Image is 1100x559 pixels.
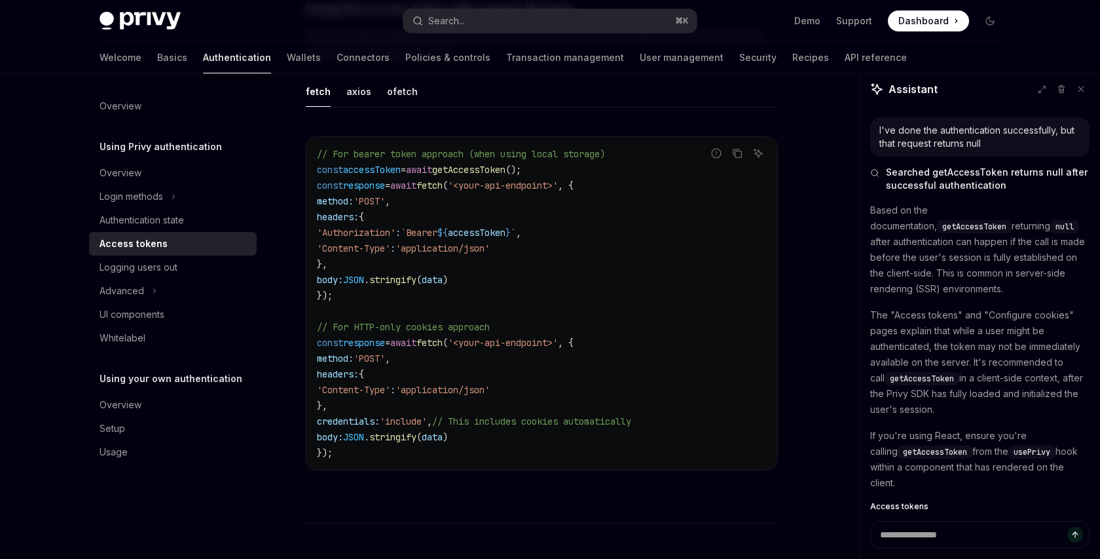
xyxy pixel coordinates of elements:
[395,242,490,254] span: 'application/json'
[89,393,257,417] a: Overview
[317,258,327,270] span: },
[343,337,385,349] span: response
[1067,527,1083,543] button: Send message
[100,397,141,413] div: Overview
[100,330,145,346] div: Whitelabel
[879,124,1080,150] div: I've done the authentication successfully, but that request returns null
[317,242,390,254] span: 'Content-Type'
[317,180,343,191] span: const
[794,14,820,28] a: Demo
[729,145,746,162] button: Copy the contents from the code block
[359,211,364,223] span: {
[89,279,257,303] button: Toggle Advanced section
[317,164,343,176] span: const
[385,195,390,207] span: ,
[640,42,724,73] a: User management
[89,208,257,232] a: Authentication state
[516,227,521,239] span: ,
[739,42,777,73] a: Security
[380,415,427,427] span: 'include'
[792,42,829,73] a: Recipes
[100,139,222,155] h5: Using Privy authentication
[89,185,257,208] button: Toggle Login methods section
[942,222,1006,232] span: getAccessToken
[506,42,624,73] a: Transaction management
[317,384,390,396] span: 'Content-Type'
[89,232,257,256] a: Access tokens
[100,189,163,204] div: Login methods
[406,164,432,176] span: await
[317,400,327,412] span: },
[317,211,359,223] span: headers:
[317,321,490,333] span: // For HTTP-only cookies approach
[750,145,767,162] button: Ask AI
[369,431,416,443] span: stringify
[505,164,521,176] span: ();
[317,368,359,380] span: headers:
[558,180,574,191] span: , {
[306,76,331,107] div: fetch
[422,431,443,443] span: data
[870,202,1090,297] p: Based on the documentation, returning after authentication can happen if the call is made before ...
[387,76,418,107] div: ofetch
[390,384,395,396] span: :
[343,431,364,443] span: JSON
[317,337,343,349] span: const
[100,165,141,181] div: Overview
[870,307,1090,417] p: The "Access tokens" and "Configure cookies" pages explain that while a user might be authenticate...
[317,415,380,427] span: credentials:
[100,421,125,436] div: Setup
[443,274,448,286] span: )
[405,42,490,73] a: Policies & controls
[364,274,369,286] span: .
[100,371,242,387] h5: Using your own authentication
[511,227,516,239] span: `
[870,520,1090,530] a: Configure cookies
[432,164,505,176] span: getAccessToken
[100,98,141,114] div: Overview
[395,384,490,396] span: 'application/json'
[416,180,443,191] span: fetch
[390,242,395,254] span: :
[889,81,938,97] span: Assistant
[427,415,432,427] span: ,
[317,447,333,459] span: });
[89,94,257,118] a: Overview
[903,447,967,457] span: getAccessToken
[416,274,422,286] span: (
[100,42,141,73] a: Welcome
[448,227,505,239] span: accessToken
[317,195,354,207] span: method:
[287,42,321,73] a: Wallets
[100,307,164,322] div: UI components
[203,42,271,73] a: Authentication
[898,14,949,28] span: Dashboard
[401,164,406,176] span: =
[343,164,401,176] span: accessToken
[870,501,928,512] span: Access tokens
[100,236,168,252] div: Access tokens
[432,415,631,427] span: // This includes cookies automatically
[317,227,395,239] span: 'Authorization'
[886,166,1090,192] span: Searched getAccessToken returns null after successful authentication
[100,12,181,30] img: dark logo
[870,521,1090,549] textarea: Ask a question...
[416,337,443,349] span: fetch
[428,13,465,29] div: Search...
[385,337,390,349] span: =
[89,326,257,350] a: Whitelabel
[390,337,416,349] span: await
[443,337,448,349] span: (
[558,337,574,349] span: , {
[317,290,333,301] span: });
[337,42,390,73] a: Connectors
[448,180,558,191] span: '<your-api-endpoint>'
[317,274,343,286] span: body:
[448,337,558,349] span: '<your-api-endpoint>'
[675,16,689,26] span: ⌘ K
[1055,222,1074,232] span: null
[401,227,437,239] span: `Bearer
[385,180,390,191] span: =
[890,374,954,384] span: getAccessToken
[89,256,257,279] a: Logging users out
